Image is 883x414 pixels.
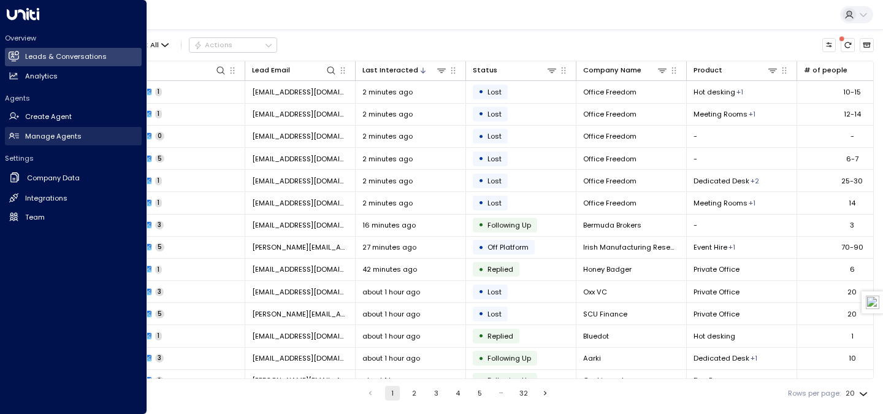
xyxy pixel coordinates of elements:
[252,287,348,297] span: lso@oxx.vc
[252,154,348,164] span: jonw@officefreedom.com
[478,150,484,167] div: •
[583,109,636,119] span: Office Freedom
[850,264,855,274] div: 6
[155,199,162,207] span: 1
[478,261,484,278] div: •
[687,148,797,169] td: -
[252,375,348,385] span: lucie.fierdehaiche@gmail.com
[362,154,413,164] span: 2 minutes ago
[583,198,636,208] span: Office Freedom
[5,48,142,66] a: Leads & Conversations
[362,64,418,76] div: Last Interacted
[487,87,502,97] span: Lost
[804,64,847,76] div: # of people
[83,64,226,76] div: Lead Name
[155,332,162,340] span: 1
[849,353,856,363] div: 10
[155,377,164,385] span: 3
[749,198,755,208] div: Private Office
[252,242,348,252] span: agnese.metitieri@imr.ie
[5,168,142,188] a: Company Data
[362,131,413,141] span: 2 minutes ago
[473,64,497,76] div: Status
[362,331,420,341] span: about 1 hour ago
[694,242,727,252] span: Event Hire
[194,40,232,49] div: Actions
[487,309,502,319] span: Lost
[155,132,164,140] span: 0
[583,64,641,76] div: Company Name
[362,353,420,363] span: about 1 hour ago
[850,220,854,230] div: 3
[155,177,162,185] span: 1
[487,242,529,252] span: Off Platform
[487,375,531,385] span: Following Up
[155,110,162,118] span: 1
[694,309,740,319] span: Private Office
[5,153,142,163] h2: Settings
[478,83,484,100] div: •
[694,176,749,186] span: Dedicated Desk
[362,176,413,186] span: 2 minutes ago
[487,331,513,341] span: Replied
[487,198,502,208] span: Lost
[583,154,636,164] span: Office Freedom
[478,283,484,300] div: •
[362,242,416,252] span: 27 minutes ago
[407,386,422,401] button: Go to page 2
[155,155,164,163] span: 5
[487,109,502,119] span: Lost
[451,386,465,401] button: Go to page 4
[749,109,755,119] div: Private Office
[155,288,164,296] span: 3
[736,87,743,97] div: Private Office
[252,87,348,97] span: jonw@officefreedom.com
[583,220,641,230] span: Bermuda Brokers
[252,331,348,341] span: dima@bluedothq.com
[694,109,747,119] span: Meeting Rooms
[694,264,740,274] span: Private Office
[583,353,601,363] span: Aarki
[252,131,348,141] span: jonw@officefreedom.com
[583,64,668,76] div: Company Name
[478,217,484,233] div: •
[362,198,413,208] span: 2 minutes ago
[583,176,636,186] span: Office Freedom
[487,176,502,186] span: Lost
[583,242,679,252] span: Irish Manufacturing Research / CIRCULÉIRE
[385,386,400,401] button: page 1
[694,287,740,297] span: Private Office
[849,198,855,208] div: 14
[478,172,484,189] div: •
[583,264,632,274] span: Honey Badger
[841,176,863,186] div: 25-30
[478,305,484,322] div: •
[538,386,552,401] button: Go to next page
[847,287,857,297] div: 20
[252,309,348,319] span: tom@scale-re.com
[728,242,735,252] div: Meeting Rooms
[362,109,413,119] span: 2 minutes ago
[478,194,484,211] div: •
[5,93,142,103] h2: Agents
[788,388,841,399] label: Rows per page:
[851,375,854,385] div: -
[583,287,607,297] span: Oxx VC
[851,131,854,141] div: -
[252,109,348,119] span: jonw@officefreedom.com
[694,64,722,76] div: Product
[5,33,142,43] h2: Overview
[694,353,749,363] span: Dedicated Desk
[5,108,142,126] a: Create Agent
[252,220,348,230] span: haleigh@bermudabrokers.com
[25,193,67,204] h2: Integrations
[252,64,290,76] div: Lead Email
[155,221,164,229] span: 3
[478,128,484,145] div: •
[5,208,142,226] a: Team
[362,64,447,76] div: Last Interacted
[516,386,531,401] button: Go to page 32
[155,354,164,362] span: 3
[252,264,348,274] span: andyshovel@gmail.com
[252,198,348,208] span: jonw@officefreedom.com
